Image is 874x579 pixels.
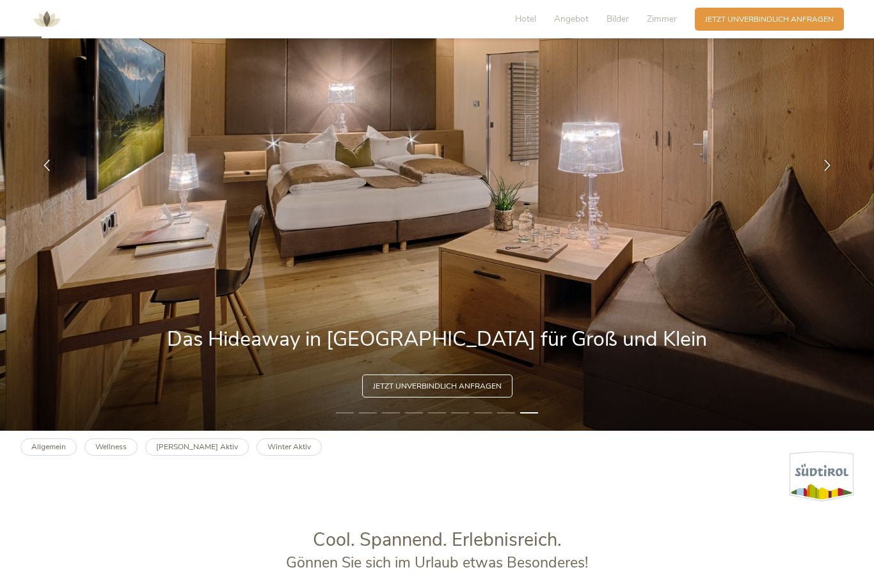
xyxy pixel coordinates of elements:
span: Hotel [515,13,536,25]
span: Bilder [607,13,629,25]
span: Jetzt unverbindlich anfragen [373,381,502,392]
b: [PERSON_NAME] Aktiv [156,442,238,452]
span: Gönnen Sie sich im Urlaub etwas Besonderes! [286,553,588,573]
a: [PERSON_NAME] Aktiv [145,438,249,456]
span: Zimmer [647,13,677,25]
img: Südtirol [790,451,854,502]
b: Wellness [95,442,127,452]
a: Winter Aktiv [257,438,322,456]
span: Angebot [554,13,589,25]
span: Cool. Spannend. Erlebnisreich. [313,527,562,552]
b: Allgemein [31,442,66,452]
a: Wellness [84,438,138,456]
a: Allgemein [20,438,77,456]
span: Jetzt unverbindlich anfragen [705,14,834,25]
b: Winter Aktiv [267,442,311,452]
a: AMONTI & LUNARIS Wellnessresort [28,15,66,22]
